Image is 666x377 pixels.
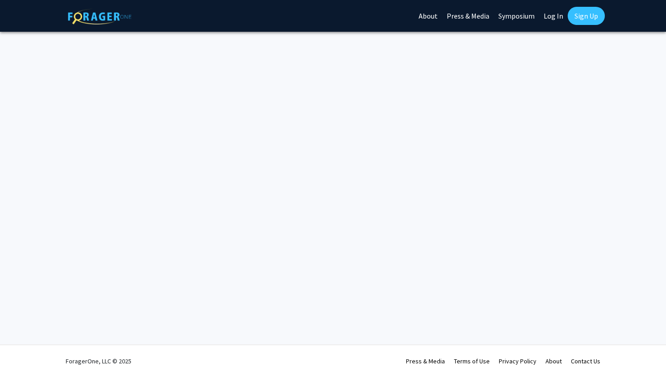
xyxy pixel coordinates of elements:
a: Privacy Policy [499,357,536,365]
a: Terms of Use [454,357,490,365]
img: ForagerOne Logo [68,9,131,24]
a: Contact Us [571,357,600,365]
div: ForagerOne, LLC © 2025 [66,345,131,377]
a: Sign Up [568,7,605,25]
a: About [545,357,562,365]
a: Press & Media [406,357,445,365]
